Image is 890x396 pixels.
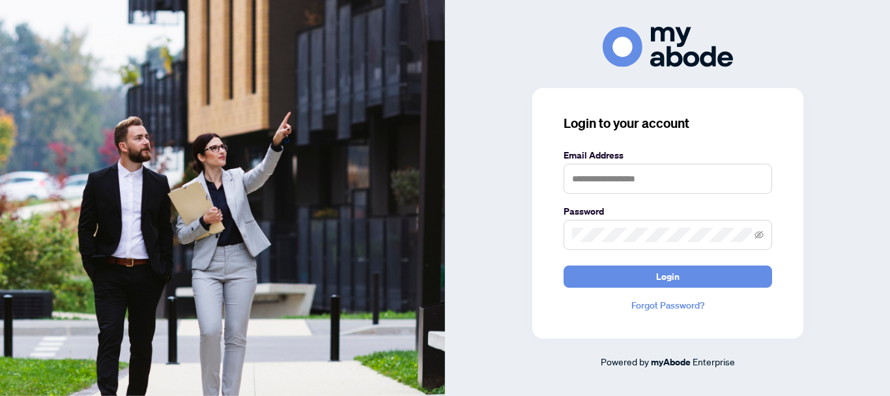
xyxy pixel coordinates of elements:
img: ma-logo [603,27,733,67]
span: eye-invisible [754,230,764,239]
h3: Login to your account [564,114,772,132]
span: Powered by [601,356,649,367]
span: Enterprise [693,356,735,367]
a: Forgot Password? [564,298,772,312]
a: myAbode [651,355,691,369]
label: Email Address [564,148,772,162]
span: Login [656,266,680,287]
label: Password [564,204,772,219]
button: Login [564,266,772,288]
